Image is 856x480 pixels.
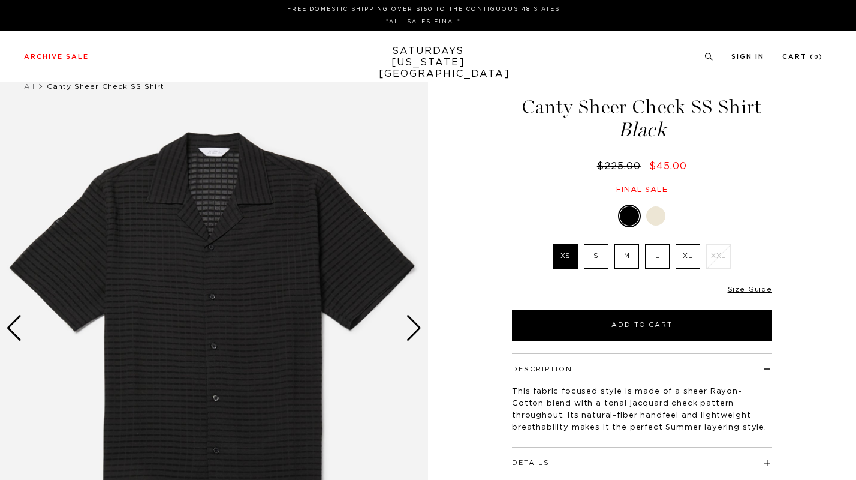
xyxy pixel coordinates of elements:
[728,286,772,293] a: Size Guide
[29,17,818,26] p: *ALL SALES FINAL*
[512,366,572,373] button: Description
[597,161,646,171] del: $225.00
[814,55,819,60] small: 0
[24,83,35,90] a: All
[584,244,608,269] label: S
[614,244,639,269] label: M
[553,244,578,269] label: XS
[512,460,550,466] button: Details
[782,53,823,60] a: Cart (0)
[47,83,164,90] span: Canty Sheer Check SS Shirt
[731,53,764,60] a: Sign In
[510,97,774,140] h1: Canty Sheer Check SS Shirt
[510,185,774,195] div: Final sale
[406,315,422,341] div: Next slide
[24,53,89,60] a: Archive Sale
[6,315,22,341] div: Previous slide
[29,5,818,14] p: FREE DOMESTIC SHIPPING OVER $150 TO THE CONTIGUOUS 48 STATES
[649,161,687,171] span: $45.00
[379,46,478,80] a: SATURDAYS[US_STATE][GEOGRAPHIC_DATA]
[676,244,700,269] label: XL
[645,244,670,269] label: L
[512,310,772,341] button: Add to Cart
[510,120,774,140] span: Black
[512,386,772,434] p: This fabric focused style is made of a sheer Rayon-Cotton blend with a tonal jacquard check patte...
